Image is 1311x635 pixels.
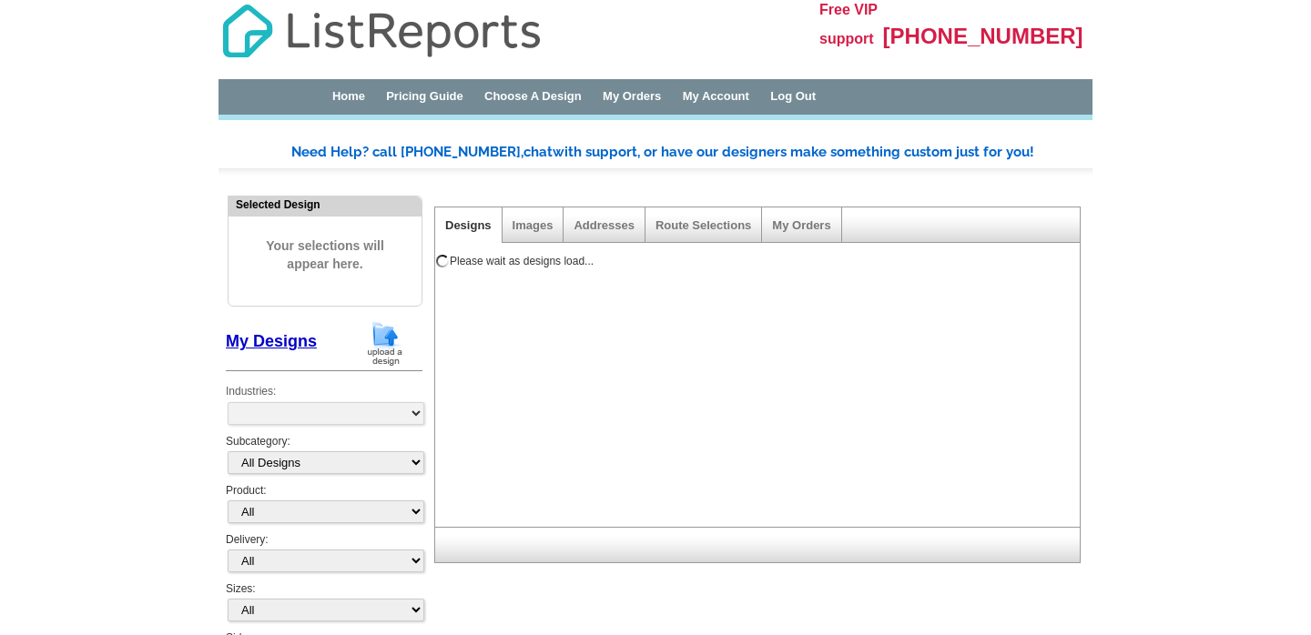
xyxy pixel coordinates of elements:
a: Pricing Guide [386,89,463,103]
a: Log Out [770,89,816,103]
div: Sizes: [226,581,422,630]
a: Addresses [574,218,634,232]
a: Home [332,89,365,103]
a: Route Selections [655,218,751,232]
img: upload-design [361,320,409,367]
span: Your selections will appear here. [242,218,408,291]
div: Delivery: [226,532,422,581]
a: Choose A Design [484,89,582,103]
div: Need Help? call [PHONE_NUMBER], with support, or have our designers make something custom just fo... [291,143,1092,162]
a: My Designs [226,332,317,350]
div: Subcategory: [226,434,422,483]
div: Product: [226,483,422,532]
a: My Account [683,89,749,103]
div: Please wait as designs load... [450,254,594,269]
img: loading... [435,254,450,268]
a: My Orders [603,89,661,103]
div: Industries: [226,375,422,433]
span: [PHONE_NUMBER] [883,24,1083,48]
a: Images [513,218,554,232]
a: Designs [445,218,492,232]
div: Selected Design [229,197,422,213]
span: Free VIP support [819,2,878,46]
span: chat [523,144,553,160]
a: My Orders [772,218,830,232]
